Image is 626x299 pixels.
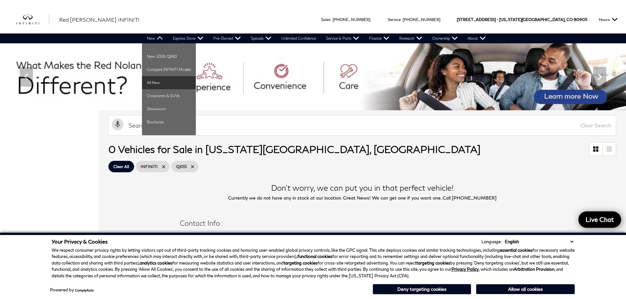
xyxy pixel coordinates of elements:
a: Privacy Policy [452,267,479,272]
a: Brochures [142,116,196,129]
span: : [331,17,332,22]
span: Go to slide 7 [337,98,344,105]
span: 80905 [574,6,587,33]
strong: functional cookies [297,254,332,259]
span: Red [PERSON_NAME] INFINITI [59,16,140,23]
a: Finance [364,33,394,43]
a: Express Store [168,33,208,43]
span: Go to slide 6 [328,98,335,105]
span: Your Privacy & Cookies [52,238,108,245]
button: Deny targeting cookies [373,284,471,294]
a: Specials [246,33,276,43]
nav: Main Navigation [142,33,491,43]
span: CO [567,6,573,33]
a: [STREET_ADDRESS] • [US_STATE][GEOGRAPHIC_DATA], CO 80905 [457,17,587,22]
a: [PHONE_NUMBER] [403,17,440,22]
h2: Contact Info [180,220,545,227]
a: [PHONE_NUMBER] [333,17,370,22]
span: Sales [321,17,331,22]
a: Service & Parts [321,33,364,43]
span: Live Chat [582,215,617,224]
span: Service [388,17,401,22]
a: Live Chat [578,211,621,228]
strong: essential cookies [500,247,532,253]
span: Clear All [113,162,129,171]
span: Go to slide 3 [301,98,307,105]
a: infiniti [16,14,49,25]
a: Unlimited Confidence [276,33,321,43]
strong: targeting cookies [284,260,317,266]
span: Go to slide 1 [282,98,289,105]
span: : [401,17,402,22]
button: Allow all cookies [476,284,575,294]
strong: targeting cookies [416,260,450,266]
span: QX55 [176,162,187,171]
a: Ownership [427,33,463,43]
span: 0 Vehicles for Sale in [US_STATE][GEOGRAPHIC_DATA], [GEOGRAPHIC_DATA] [108,143,480,155]
div: Powered by [50,288,94,292]
span: [US_STATE][GEOGRAPHIC_DATA], [499,6,566,33]
select: Language Select [503,238,575,245]
span: Go to slide 5 [319,98,326,105]
img: INFINITI [16,14,49,25]
a: Showroom [142,102,196,116]
p: Currently we do not have any in stock at our location. Great News! We can get one if you want one... [176,195,548,201]
a: ComplyAuto [75,288,94,292]
span: Go to slide 2 [291,98,298,105]
strong: Arbitration Provision [514,267,554,272]
a: Pre-Owned [208,33,246,43]
a: Red [PERSON_NAME] INFINITI [59,16,140,24]
strong: analytics cookies [140,260,172,266]
button: Open the hours dropdown [595,6,621,33]
p: We respect consumer privacy rights by letting visitors opt out of third-party tracking cookies an... [52,247,575,279]
a: About [463,33,491,43]
span: INFINITI [141,162,158,171]
h2: Don’t worry, we can put you in that perfect vehicle! [176,184,548,192]
a: New 2026 QX60 [142,50,196,63]
div: Next [593,67,606,87]
a: Compare INFINITI Models [142,63,196,76]
a: Research [394,33,427,43]
div: Language: [481,240,502,244]
a: All New [142,76,196,89]
a: New [142,33,168,43]
input: Search Inventory [108,115,616,136]
span: [STREET_ADDRESS] • [457,6,498,33]
svg: Click to toggle on voice search [112,118,124,130]
div: Previous [20,67,33,87]
span: Go to slide 4 [310,98,316,105]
